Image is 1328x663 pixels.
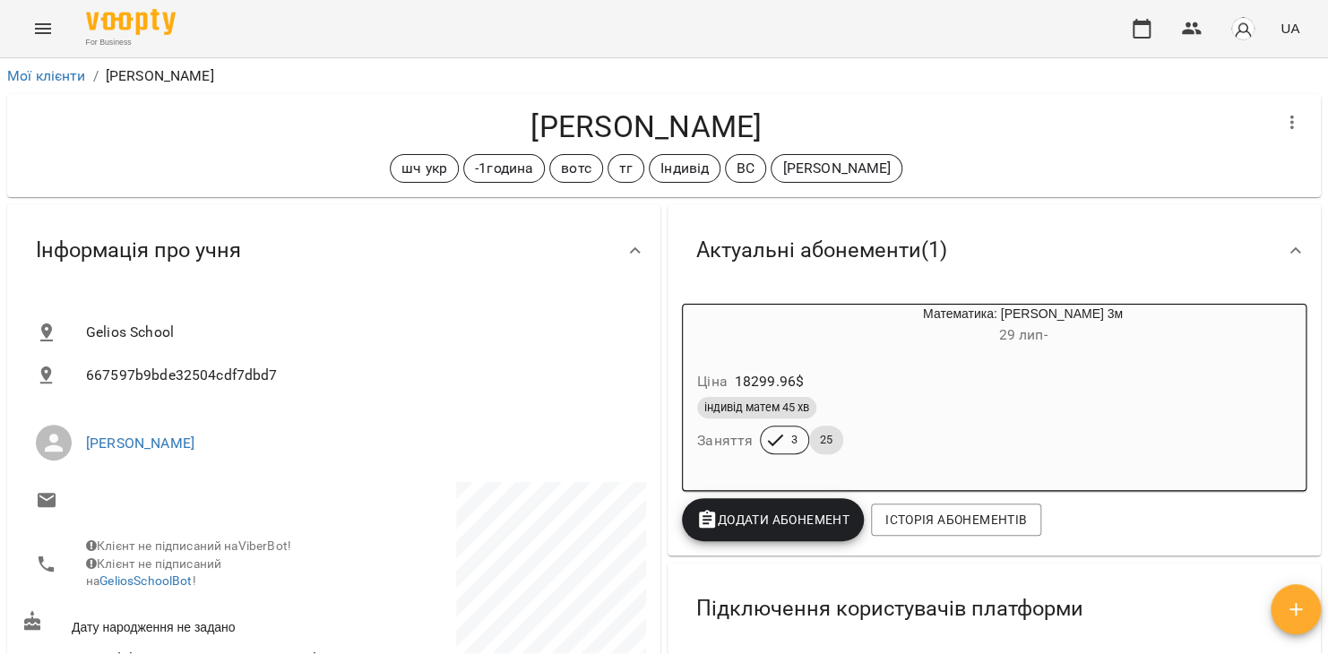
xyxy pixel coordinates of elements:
span: Актуальні абонементи ( 1 ) [696,237,947,264]
span: Історія абонементів [885,509,1027,530]
button: Історія абонементів [871,504,1041,536]
p: шч укр [401,158,447,179]
span: Додати Абонемент [696,509,849,530]
div: ВС [725,154,766,183]
div: Актуальні абонементи(1) [668,204,1321,297]
h4: [PERSON_NAME] [22,108,1271,145]
span: 29 лип - [998,326,1047,343]
span: 3 [780,432,808,448]
button: Математика: [PERSON_NAME] 3м29 лип- Ціна18299.96$індивід матем 45 хвЗаняття325 [683,305,1277,476]
span: 667597b9bde32504cdf7dbd7 [86,365,632,386]
img: avatar_s.png [1230,16,1255,41]
h6: Заняття [697,428,753,453]
div: тг [608,154,644,183]
div: Дату народження не задано [18,607,334,640]
button: UA [1273,12,1306,45]
li: / [93,65,99,87]
div: Підключення користувачів платформи [668,563,1321,655]
button: Додати Абонемент [682,498,864,541]
div: Математика: [PERSON_NAME] 3м [769,305,1277,348]
p: [PERSON_NAME] [106,65,214,87]
a: Мої клієнти [7,67,86,84]
span: UA [1281,19,1299,38]
div: вотс [549,154,603,183]
p: 18299.96 $ [735,371,804,392]
span: індивід матем 45 хв [697,400,816,416]
span: Клієнт не підписаний на ! [86,556,221,589]
div: шч укр [390,154,459,183]
div: Математика: Індив 3м [683,305,769,348]
img: Voopty Logo [86,9,176,35]
span: Інформація про учня [36,237,241,264]
h6: Ціна [697,369,728,394]
p: -1година [475,158,533,179]
span: Gelios School [86,322,632,343]
span: For Business [86,37,176,48]
p: тг [619,158,633,179]
span: 25 [809,432,843,448]
div: -1година [463,154,545,183]
p: ВС [737,158,755,179]
nav: breadcrumb [7,65,1321,87]
span: Підключення користувачів платформи [696,595,1083,623]
span: Клієнт не підписаний на ViberBot! [86,538,291,553]
a: [PERSON_NAME] [86,435,194,452]
p: Індивід [660,158,709,179]
button: Menu [22,7,65,50]
a: GeliosSchoolBot [99,573,192,588]
p: вотс [561,158,591,179]
div: Інформація про учня [7,204,660,297]
div: Індивід [649,154,720,183]
p: [PERSON_NAME] [782,158,891,179]
div: [PERSON_NAME] [771,154,902,183]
